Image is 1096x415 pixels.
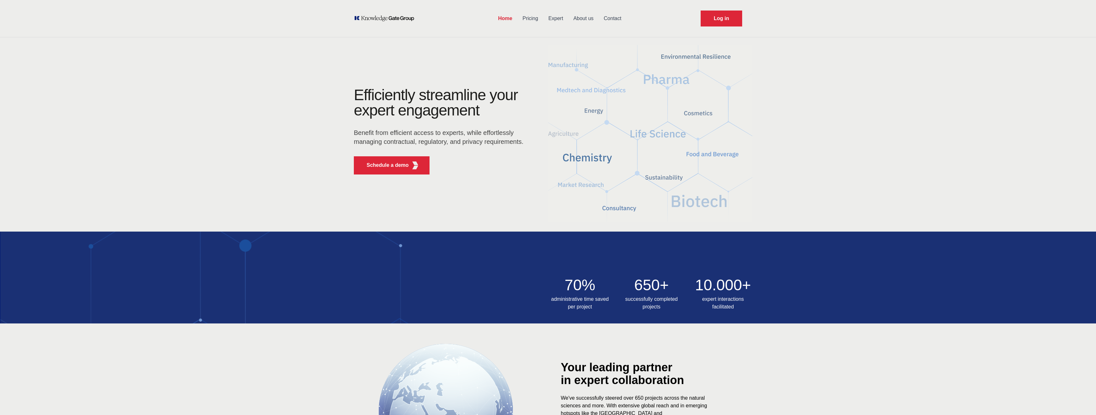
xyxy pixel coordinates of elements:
a: Request Demo [701,11,742,26]
a: Expert [543,10,568,27]
h2: 650+ [620,278,683,293]
h3: administrative time saved per project [548,295,612,311]
img: KGG Fifth Element RED [548,41,752,225]
img: KGG Fifth Element RED [411,161,419,169]
div: Your leading partner in expert collaboration [561,361,740,387]
h3: successfully completed projects [620,295,683,311]
a: KOL Knowledge Platform: Talk to Key External Experts (KEE) [354,15,419,22]
h1: Efficiently streamline your expert engagement [354,86,518,119]
p: Schedule a demo [367,161,409,169]
a: About us [568,10,598,27]
a: Contact [599,10,627,27]
h2: 10.000+ [691,278,755,293]
button: Schedule a demoKGG Fifth Element RED [354,156,430,174]
a: Home [493,10,517,27]
p: Benefit from efficient access to experts, while effortlessly managing contractual, regulatory, an... [354,128,528,146]
h2: 70% [548,278,612,293]
h3: expert interactions facilitated [691,295,755,311]
a: Pricing [517,10,543,27]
